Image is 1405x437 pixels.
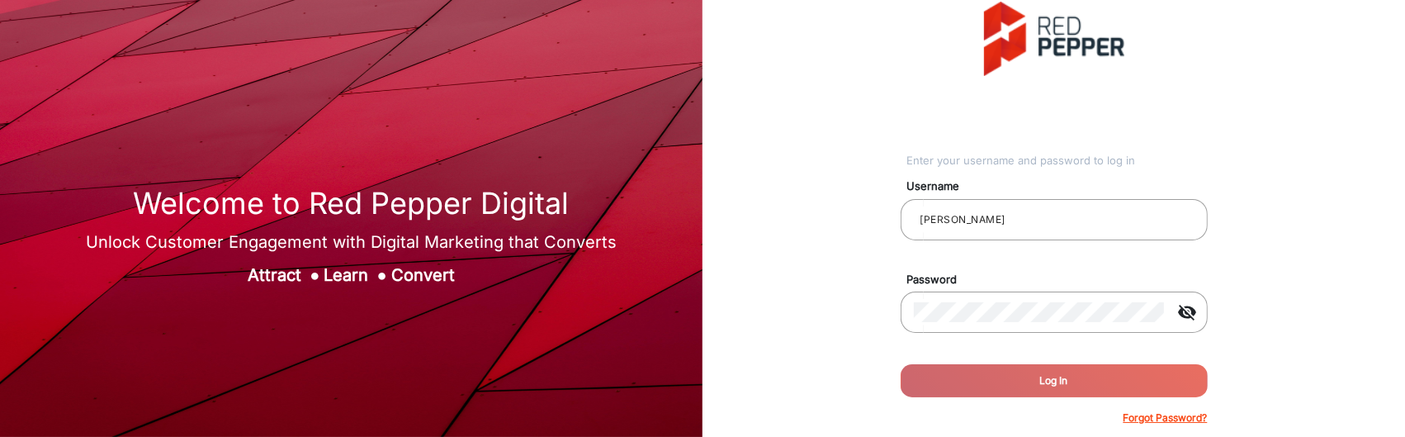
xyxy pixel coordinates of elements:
[86,186,617,221] h1: Welcome to Red Pepper Digital
[901,364,1208,397] button: Log In
[984,2,1124,76] img: vmg-logo
[86,230,617,254] div: Unlock Customer Engagement with Digital Marketing that Converts
[906,153,1208,169] div: Enter your username and password to log in
[1168,302,1208,322] mat-icon: visibility_off
[86,263,617,287] div: Attract Learn Convert
[914,210,1194,230] input: Your username
[895,178,1227,195] mat-label: Username
[895,272,1227,288] mat-label: Password
[310,265,319,285] span: ●
[1124,411,1208,425] p: Forgot Password?
[377,265,387,285] span: ●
